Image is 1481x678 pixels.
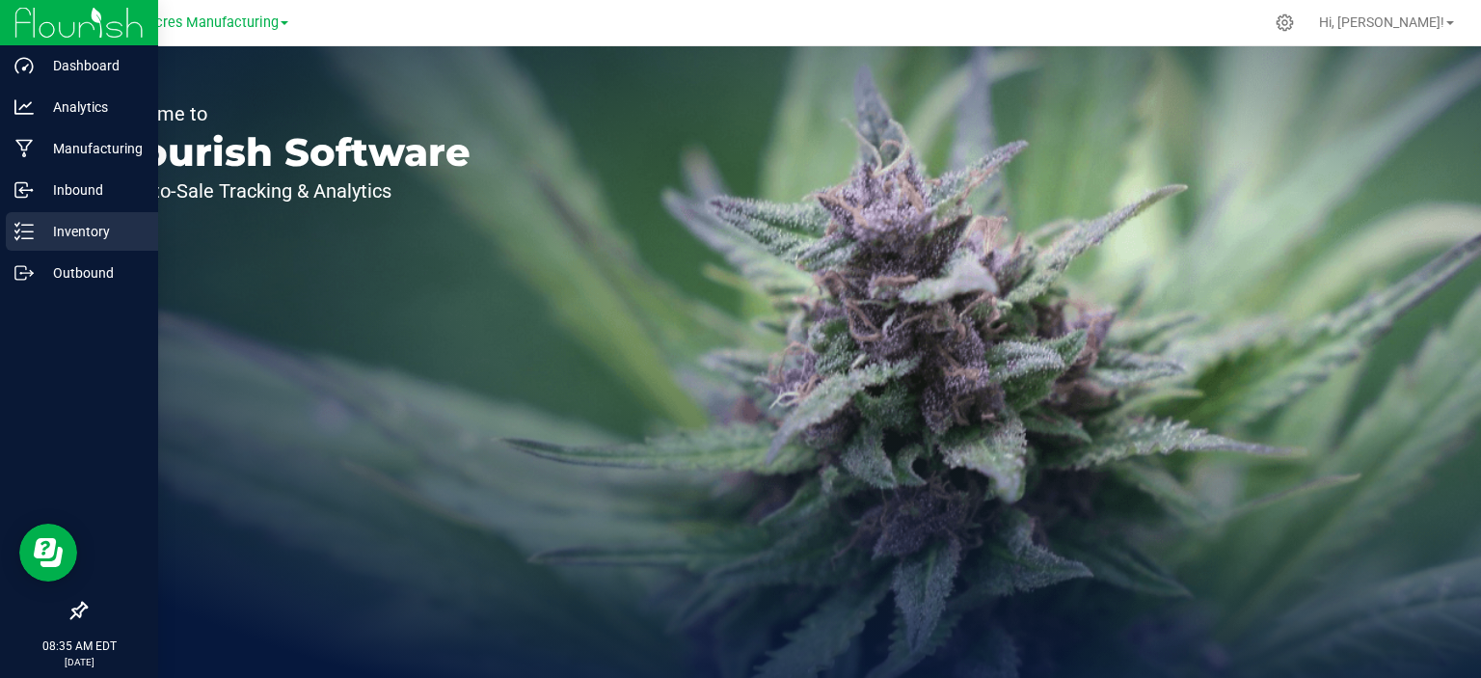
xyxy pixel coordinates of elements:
inline-svg: Inbound [14,180,34,200]
p: Flourish Software [104,133,471,172]
p: Analytics [34,95,149,119]
inline-svg: Outbound [14,263,34,283]
p: Manufacturing [34,137,149,160]
iframe: Resource center [19,524,77,582]
p: 08:35 AM EDT [9,637,149,655]
p: Seed-to-Sale Tracking & Analytics [104,181,471,201]
inline-svg: Dashboard [14,56,34,75]
p: [DATE] [9,655,149,669]
inline-svg: Inventory [14,222,34,241]
div: Manage settings [1273,14,1297,32]
inline-svg: Manufacturing [14,139,34,158]
p: Outbound [34,261,149,285]
p: Dashboard [34,54,149,77]
p: Inventory [34,220,149,243]
p: Welcome to [104,104,471,123]
span: Hi, [PERSON_NAME]! [1319,14,1444,30]
inline-svg: Analytics [14,97,34,117]
span: Green Acres Manufacturing [105,14,279,31]
p: Inbound [34,178,149,202]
